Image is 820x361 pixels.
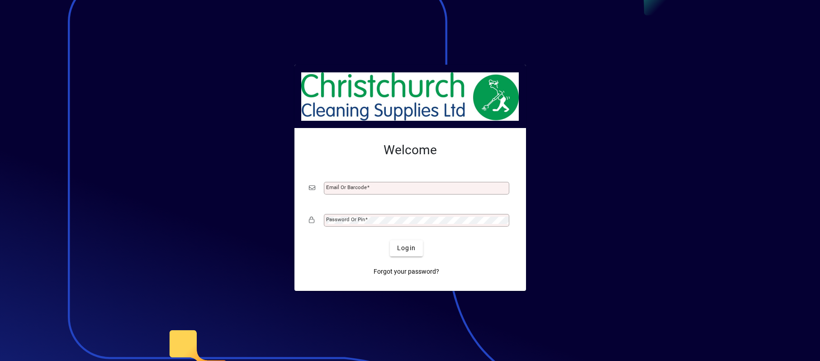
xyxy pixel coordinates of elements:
[326,216,365,223] mat-label: Password or Pin
[374,267,439,276] span: Forgot your password?
[390,240,423,256] button: Login
[397,243,416,253] span: Login
[370,264,443,280] a: Forgot your password?
[309,142,512,158] h2: Welcome
[326,184,367,190] mat-label: Email or Barcode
